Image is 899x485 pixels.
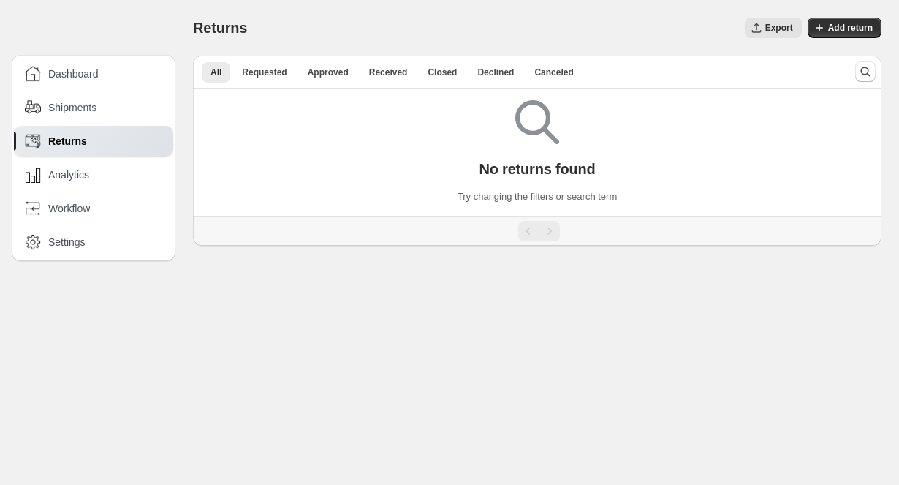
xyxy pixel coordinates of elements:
[210,67,221,78] span: All
[828,22,873,34] span: Add return
[48,168,89,182] span: Analytics
[48,201,90,216] span: Workflow
[808,18,881,38] button: Add return
[369,67,408,78] span: Received
[242,67,287,78] span: Requested
[48,235,86,249] span: Settings
[515,100,559,144] img: Empty search results
[48,100,96,115] span: Shipments
[479,160,595,178] p: No returns found
[534,67,573,78] span: Canceled
[855,61,876,82] button: Search and filter results
[193,20,247,36] span: Returns
[48,67,99,81] span: Dashboard
[48,134,87,148] span: Returns
[193,216,881,246] nav: Pagination
[765,22,793,34] span: Export
[745,18,802,38] button: Export
[428,67,457,78] span: Closed
[308,67,349,78] span: Approved
[477,67,514,78] span: Declined
[458,189,617,204] p: Try changing the filters or search term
